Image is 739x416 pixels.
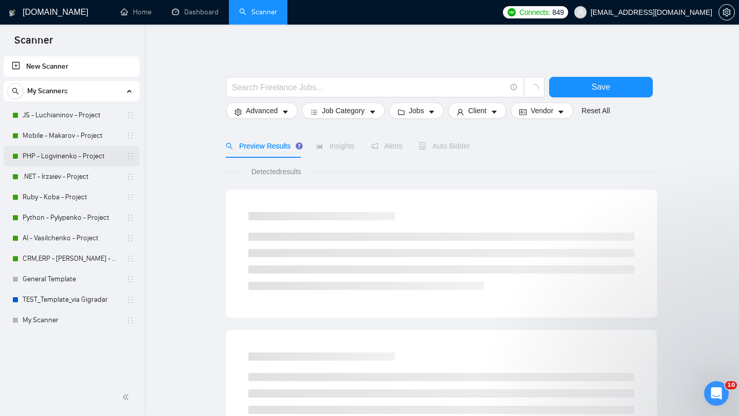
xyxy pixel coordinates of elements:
[122,392,132,402] span: double-left
[244,166,308,177] span: Detected results
[23,269,120,289] a: General Template
[121,8,151,16] a: homeHome
[371,142,403,150] span: Alerts
[282,108,289,116] span: caret-down
[12,56,131,77] a: New Scanner
[322,105,364,116] span: Job Category
[718,4,735,20] button: setting
[126,234,134,242] span: holder
[457,108,464,116] span: user
[389,102,444,119] button: folderJobscaret-down
[581,105,610,116] a: Reset All
[519,7,550,18] span: Connects:
[491,108,498,116] span: caret-down
[9,5,16,21] img: logo
[7,83,24,99] button: search
[577,9,584,16] span: user
[172,8,219,16] a: dashboardDashboard
[23,167,120,187] a: .NET - Irzaiev - Project
[6,33,61,54] span: Scanner
[557,108,565,116] span: caret-down
[419,142,470,150] span: Auto Bidder
[511,102,573,119] button: idcardVendorcaret-down
[552,7,563,18] span: 849
[534,317,739,388] iframe: Intercom notifications message
[448,102,507,119] button: userClientcaret-down
[246,105,278,116] span: Advanced
[126,255,134,263] span: holder
[126,214,134,222] span: holder
[428,108,435,116] span: caret-down
[126,193,134,201] span: holder
[239,8,277,16] a: searchScanner
[23,207,120,228] a: Python - Pylypenko - Project
[126,316,134,324] span: holder
[226,142,233,150] span: search
[126,152,134,160] span: holder
[316,142,323,150] span: area-chart
[4,81,140,330] li: My Scanners
[23,187,120,207] a: Ruby - Koba - Project
[8,88,23,95] span: search
[592,80,610,93] span: Save
[508,8,516,16] img: upwork-logo.png
[519,108,527,116] span: idcard
[23,228,120,248] a: AI - Vasilchenko - Project
[531,105,553,116] span: Vendor
[310,108,318,116] span: bars
[468,105,487,116] span: Client
[530,84,539,93] span: loading
[302,102,384,119] button: barsJob Categorycaret-down
[23,126,120,146] a: Mobile - Makarov - Project
[23,310,120,330] a: My Scanner
[718,8,735,16] a: setting
[511,84,517,91] span: info-circle
[549,77,653,97] button: Save
[23,105,120,126] a: JS - Luchianinov - Project
[226,102,298,119] button: settingAdvancedcaret-down
[295,141,304,151] div: Tooltip anchor
[371,142,378,150] span: notification
[409,105,424,116] span: Jobs
[419,142,426,150] span: robot
[316,142,354,150] span: Insights
[704,381,729,406] iframe: Intercom live chat
[232,81,506,94] input: Search Freelance Jobs...
[23,289,120,310] a: TEST_Template_via Gigradar
[725,381,737,389] span: 10
[23,146,120,167] a: PHP - Logvinenko - Project
[126,173,134,181] span: holder
[27,81,68,101] span: My Scanners
[126,111,134,119] span: holder
[369,108,376,116] span: caret-down
[23,248,120,269] a: CRM,ERP - [PERSON_NAME] - Project
[126,132,134,140] span: holder
[719,8,734,16] span: setting
[226,142,300,150] span: Preview Results
[235,108,242,116] span: setting
[126,275,134,283] span: holder
[126,296,134,304] span: holder
[398,108,405,116] span: folder
[4,56,140,77] li: New Scanner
